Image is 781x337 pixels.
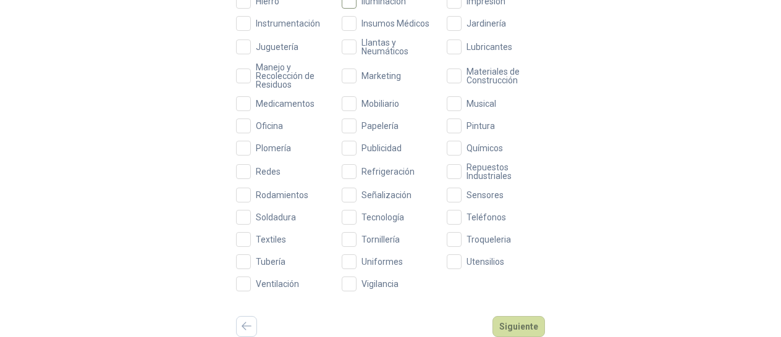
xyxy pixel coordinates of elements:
span: Refrigeración [357,167,420,176]
span: Llantas y Neumáticos [357,38,440,56]
span: Pintura [462,122,500,130]
span: Jardinería [462,19,511,28]
span: Tubería [251,257,290,266]
button: Siguiente [492,316,545,337]
span: Lubricantes [462,43,517,51]
span: Soldadura [251,213,301,222]
span: Tornillería [357,235,405,244]
span: Utensilios [462,257,509,266]
span: Mobiliario [357,99,404,108]
span: Instrumentación [251,19,325,28]
span: Juguetería [251,43,303,51]
span: Textiles [251,235,291,244]
span: Medicamentos [251,99,319,108]
span: Químicos [462,144,508,152]
span: Señalización [357,191,416,199]
span: Uniformes [357,257,408,266]
span: Troqueleria [462,235,516,244]
span: Manejo y Recolección de Residuos [251,63,334,89]
span: Sensores [462,191,509,199]
span: Materiales de Construcción [462,67,545,85]
span: Papelería [357,122,403,130]
span: Musical [462,99,501,108]
span: Oficina [251,122,288,130]
span: Insumos Médicos [357,19,434,28]
span: Tecnología [357,213,409,222]
span: Publicidad [357,144,407,152]
span: Rodamientos [251,191,313,199]
span: Vigilancia [357,280,403,288]
span: Marketing [357,72,406,80]
span: Redes [251,167,285,176]
span: Teléfonos [462,213,511,222]
span: Repuestos Industriales [462,163,545,180]
span: Plomería [251,144,296,152]
span: Ventilación [251,280,304,288]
